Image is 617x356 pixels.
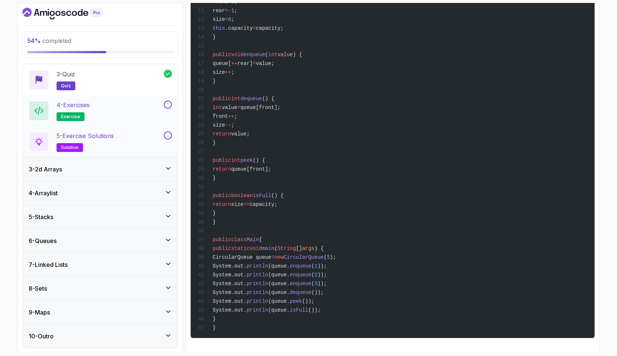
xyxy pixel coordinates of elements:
[213,69,225,75] span: size
[290,263,311,269] span: enqueue
[213,52,231,58] span: public
[213,316,216,322] span: }
[213,290,246,295] span: System.out.
[271,193,284,199] span: () {
[284,254,324,260] span: CircularQueue
[231,8,234,14] span: 1
[23,205,178,229] button: 5-Stacks
[23,229,178,253] button: 6-Queues
[231,166,271,172] span: queue[front];
[213,157,231,163] span: public
[29,260,68,269] h3: 7 - Linked Lists
[225,122,231,128] span: --
[241,105,281,110] span: queue[front];
[29,236,57,245] h3: 6 - Queues
[228,8,231,14] span: -
[23,277,178,300] button: 8-Sets
[213,8,225,14] span: rear
[237,61,253,66] span: rear]
[265,52,268,58] span: (
[327,254,330,260] span: 5
[213,78,216,84] span: }
[246,290,268,295] span: println
[213,325,216,331] span: }
[290,281,311,287] span: enqueue
[213,96,231,102] span: public
[293,52,302,58] span: ) {
[237,105,240,110] span: =
[213,131,231,137] span: return
[311,290,324,295] span: ());
[23,181,178,205] button: 4-Arraylist
[246,281,268,287] span: println
[225,17,228,22] span: =
[29,284,47,293] h3: 8 - Sets
[213,210,216,216] span: }
[29,70,172,90] button: 3-Quizquiz
[231,237,246,243] span: class
[243,52,265,58] span: enqueue
[29,101,172,121] button: 4-Exercisesexercise
[29,308,50,317] h3: 9 - Maps
[314,272,317,278] span: 2
[277,246,296,251] span: String
[213,166,231,172] span: return
[57,131,114,140] p: 5 - Exercise Solutions
[246,237,259,243] span: Main
[213,122,225,128] span: size
[29,165,62,174] h3: 3 - 2d Arrays
[213,254,271,260] span: CircularQueue queue
[213,113,228,119] span: front
[302,246,315,251] span: args
[228,17,231,22] span: 0
[302,298,315,304] span: ());
[213,140,216,146] span: }
[222,105,237,110] span: value
[231,122,234,128] span: ;
[262,246,274,251] span: main
[262,96,274,102] span: () {
[253,193,271,199] span: isFull
[246,307,268,313] span: println
[225,69,231,75] span: ++
[213,175,216,181] span: }
[29,332,54,341] h3: 10 - Outro
[296,246,302,251] span: []
[213,307,246,313] span: System.out.
[277,52,293,58] span: value
[23,253,178,276] button: 7-Linked Lists
[253,61,256,66] span: =
[213,298,246,304] span: System.out.
[213,263,246,269] span: System.out.
[213,219,216,225] span: }
[57,101,90,109] p: 4 - Exercises
[213,281,246,287] span: System.out.
[314,246,324,251] span: ) {
[311,272,314,278] span: (
[213,246,231,251] span: public
[268,307,290,313] span: (queue.
[213,272,246,278] span: System.out.
[259,237,262,243] span: {
[23,157,178,181] button: 3-2d Arrays
[23,324,178,348] button: 10-Outro
[231,17,234,22] span: ;
[23,301,178,324] button: 9-Maps
[22,8,119,19] a: Dashboard
[61,83,71,89] span: quiz
[268,263,290,269] span: (queue.
[256,61,274,66] span: value;
[253,25,256,31] span: =
[29,189,58,197] h3: 4 - Arraylist
[213,34,216,40] span: }
[231,52,243,58] span: void
[268,290,290,295] span: (queue.
[318,281,327,287] span: ));
[274,246,277,251] span: (
[213,25,225,31] span: this
[231,246,249,251] span: static
[243,201,250,207] span: ==
[231,157,240,163] span: int
[234,113,237,119] span: ;
[274,254,284,260] span: new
